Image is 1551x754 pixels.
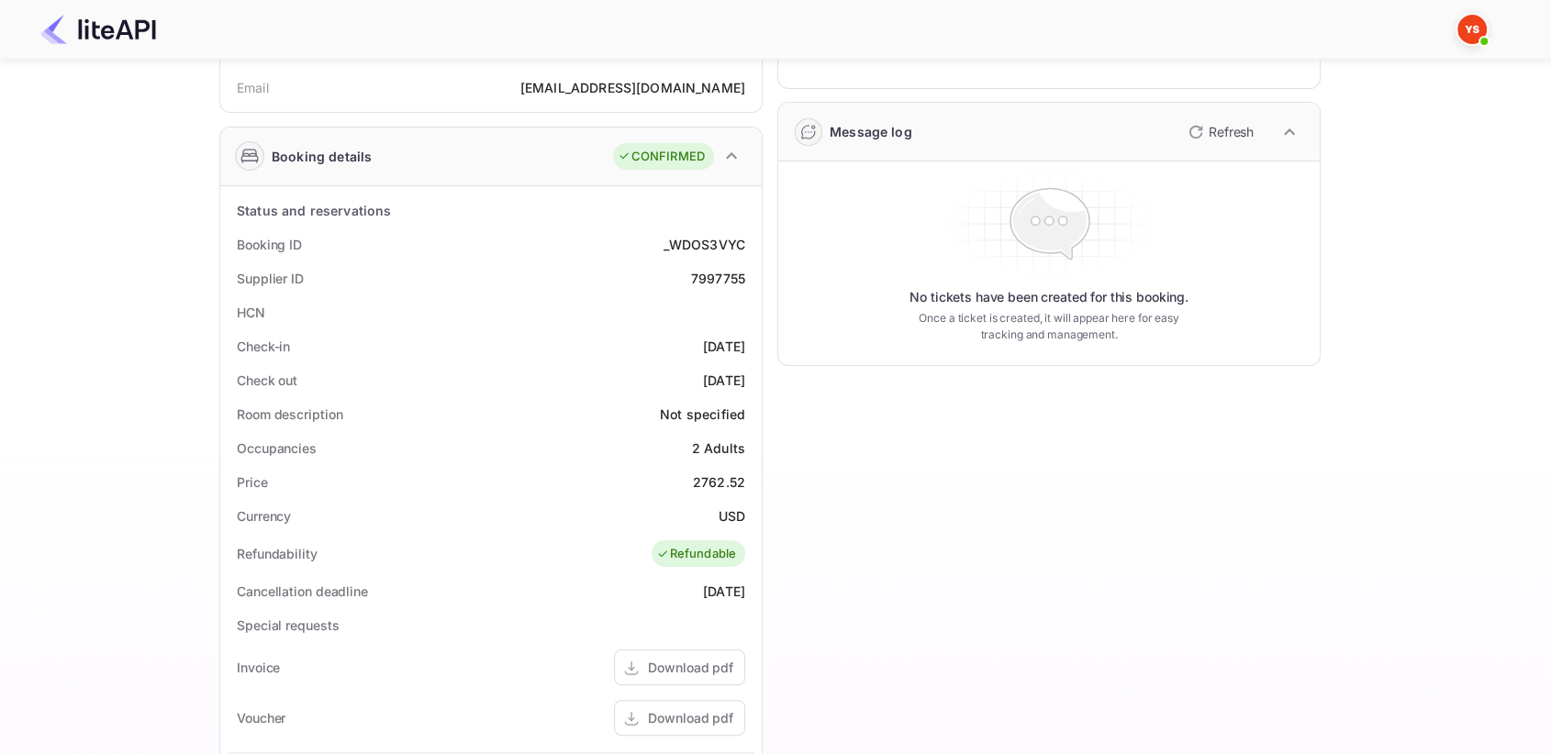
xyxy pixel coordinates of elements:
[656,545,737,563] div: Refundable
[703,337,745,356] div: [DATE]
[520,78,745,97] div: [EMAIL_ADDRESS][DOMAIN_NAME]
[693,472,745,492] div: 2762.52
[719,506,745,526] div: USD
[1457,15,1487,44] img: Yandex Support
[664,235,745,254] div: _WDOS3VYC
[237,506,291,526] div: Currency
[237,582,368,601] div: Cancellation deadline
[237,405,342,424] div: Room description
[830,122,912,141] div: Message log
[237,371,297,390] div: Check out
[237,303,265,322] div: HCN
[237,337,290,356] div: Check-in
[618,148,705,166] div: CONFIRMED
[909,288,1188,306] p: No tickets have been created for this booking.
[703,582,745,601] div: [DATE]
[660,405,745,424] div: Not specified
[237,472,268,492] div: Price
[1209,122,1254,141] p: Refresh
[692,438,745,458] div: 2 Adults
[237,235,302,254] div: Booking ID
[237,544,318,563] div: Refundability
[237,658,280,677] div: Invoice
[648,658,733,677] div: Download pdf
[648,708,733,727] div: Download pdf
[703,371,745,390] div: [DATE]
[237,201,391,220] div: Status and reservations
[691,269,745,288] div: 7997755
[237,269,304,288] div: Supplier ID
[237,615,339,635] div: Special requests
[40,15,156,44] img: LiteAPI Logo
[237,708,285,727] div: Voucher
[272,147,372,166] div: Booking details
[237,438,317,458] div: Occupancies
[237,78,269,97] div: Email
[904,310,1194,343] p: Once a ticket is created, it will appear here for easy tracking and management.
[1177,117,1261,147] button: Refresh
